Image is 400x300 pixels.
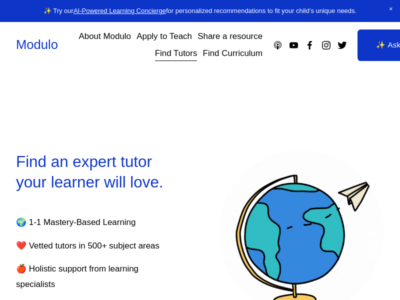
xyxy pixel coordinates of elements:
[197,28,262,45] a: Share a resource
[16,37,58,51] a: Modulo
[203,45,263,62] a: Find Curriculum
[272,40,283,50] a: Apple Podcasts
[16,238,166,254] p: ❤️ Vetted tutors in 500+ subject areas
[304,40,315,50] a: Facebook
[155,45,197,62] a: Find Tutors
[337,40,347,50] a: Twitter
[136,28,192,45] a: Apply to Teach
[16,261,166,292] p: 🍎 Holistic support from learning specialists
[321,40,331,50] a: Instagram
[78,28,131,45] a: About Modulo
[16,215,166,230] p: 🌍 1-1 Mastery-Based Learning
[16,151,181,192] h2: Find an expert tutor your learner will love.
[73,7,166,14] a: AI-Powered Learning Concierge
[288,40,299,50] a: YouTube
